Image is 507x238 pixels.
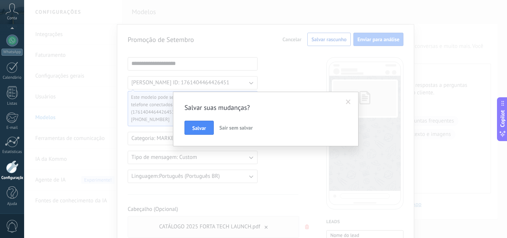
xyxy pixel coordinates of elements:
span: Sair sem salvar [219,124,253,131]
span: Salvar [192,125,206,131]
span: Conta [7,16,17,21]
div: Calendário [1,75,23,80]
div: Estatísticas [1,150,23,154]
span: Copilot [499,110,506,127]
button: Salvar [184,121,214,135]
div: Listas [1,101,23,106]
div: Configurações [1,176,23,180]
button: Sair sem salvar [216,121,256,135]
div: WhatsApp [1,49,23,56]
div: E-mail [1,125,23,130]
div: Ajuda [1,202,23,206]
h2: Salvar suas mudanças? [184,103,340,112]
